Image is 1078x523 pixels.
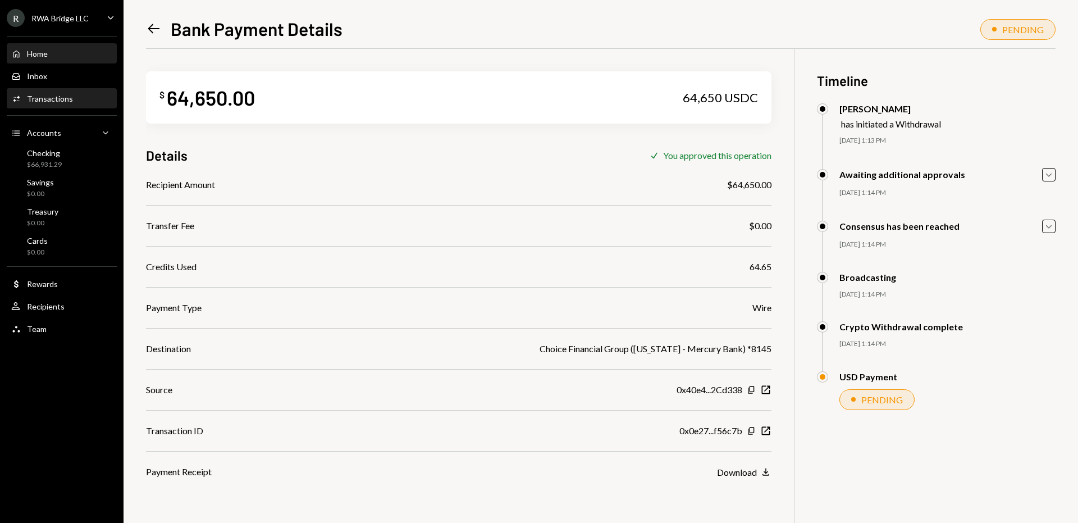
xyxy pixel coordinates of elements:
[7,88,117,108] a: Transactions
[27,279,58,289] div: Rewards
[7,122,117,143] a: Accounts
[7,174,117,201] a: Savings$0.00
[839,321,963,332] div: Crypto Withdrawal complete
[7,145,117,172] a: Checking$66,931.29
[146,178,215,192] div: Recipient Amount
[31,13,89,23] div: RWA Bridge LLC
[752,301,771,315] div: Wire
[839,188,1056,198] div: [DATE] 1:14 PM
[717,467,757,477] div: Download
[27,189,54,199] div: $0.00
[839,221,960,231] div: Consensus has been reached
[839,339,1056,349] div: [DATE] 1:14 PM
[146,424,203,438] div: Transaction ID
[167,85,255,110] div: 64,650.00
[7,233,117,260] a: Cards$0.00
[677,383,742,397] div: 0x40e4...2Cd338
[839,371,897,382] div: USD Payment
[27,160,62,170] div: $66,931.29
[861,394,903,405] div: PENDING
[749,219,771,233] div: $0.00
[750,260,771,274] div: 64.65
[663,150,771,161] div: You approved this operation
[171,17,342,40] h1: Bank Payment Details
[27,94,73,103] div: Transactions
[839,136,1056,145] div: [DATE] 1:13 PM
[27,71,47,81] div: Inbox
[27,324,47,334] div: Team
[7,296,117,316] a: Recipients
[727,178,771,192] div: $64,650.00
[7,9,25,27] div: R
[146,342,191,356] div: Destination
[27,49,48,58] div: Home
[7,274,117,294] a: Rewards
[146,301,202,315] div: Payment Type
[27,207,58,216] div: Treasury
[27,302,65,311] div: Recipients
[146,465,212,479] div: Payment Receipt
[7,203,117,230] a: Treasury$0.00
[146,260,197,274] div: Credits Used
[679,424,742,438] div: 0x0e27...f56c7b
[27,248,48,257] div: $0.00
[839,290,1056,299] div: [DATE] 1:14 PM
[683,90,758,106] div: 64,650 USDC
[7,319,117,339] a: Team
[7,66,117,86] a: Inbox
[839,272,896,283] div: Broadcasting
[1002,24,1044,35] div: PENDING
[27,219,58,228] div: $0.00
[841,119,941,129] div: has initiated a Withdrawal
[27,236,48,245] div: Cards
[7,43,117,63] a: Home
[146,146,188,165] h3: Details
[717,466,771,479] button: Download
[146,383,172,397] div: Source
[27,178,54,187] div: Savings
[146,219,194,233] div: Transfer Fee
[839,240,1056,249] div: [DATE] 1:14 PM
[27,128,61,138] div: Accounts
[27,148,62,158] div: Checking
[839,103,941,114] div: [PERSON_NAME]
[540,342,771,356] div: Choice Financial Group ([US_STATE] - Mercury Bank) *8145
[817,71,1056,90] h3: Timeline
[839,169,965,180] div: Awaiting additional approvals
[159,89,165,101] div: $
